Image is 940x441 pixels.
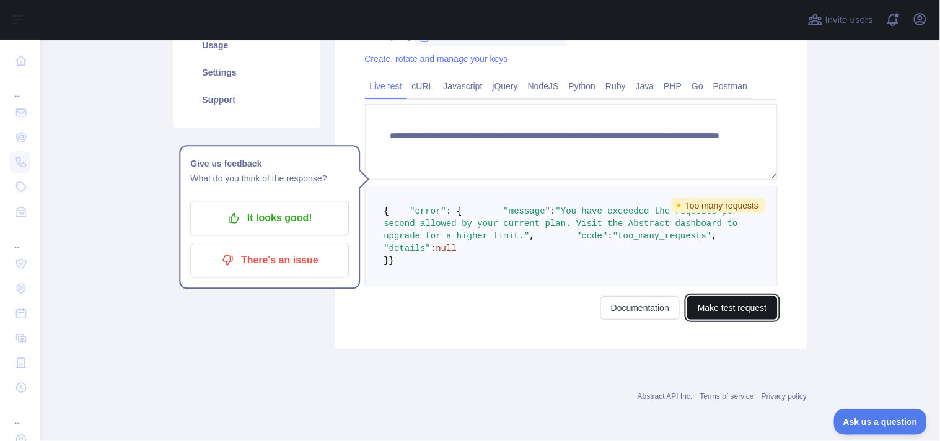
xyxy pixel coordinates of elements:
[200,208,340,229] p: It looks good!
[613,231,712,241] span: "too_many_requests"
[384,206,389,216] span: {
[10,401,30,426] div: ...
[446,206,462,216] span: : {
[576,231,607,241] span: "code"
[488,76,523,96] a: jQuery
[659,76,687,96] a: PHP
[365,76,407,96] a: Live test
[190,172,349,186] p: What do you think of the response?
[384,206,744,241] span: "You have exceeded the requests per second allowed by your current plan. Visit the Abstract dashb...
[564,76,601,96] a: Python
[384,243,431,253] span: "details"
[712,231,717,241] span: ,
[188,86,305,113] a: Support
[762,392,807,401] a: Privacy policy
[365,54,508,64] a: Create, rotate and manage your keys
[523,76,564,96] a: NodeJS
[384,256,389,266] span: }
[825,13,873,27] span: Invite users
[188,32,305,59] a: Usage
[600,296,680,320] a: Documentation
[190,157,349,172] h1: Give us feedback
[436,243,457,253] span: null
[389,256,394,266] span: }
[600,76,631,96] a: Ruby
[834,409,928,435] iframe: Toggle Customer Support
[504,206,551,216] span: "message"
[631,76,659,96] a: Java
[550,206,555,216] span: :
[806,10,876,30] button: Invite users
[410,206,447,216] span: "error"
[708,76,752,96] a: Postman
[10,225,30,250] div: ...
[687,296,777,320] button: Make test request
[638,392,693,401] a: Abstract API Inc.
[672,198,765,213] span: Too many requests
[530,231,535,241] span: ,
[190,201,349,236] button: It looks good!
[407,76,439,96] a: cURL
[190,243,349,278] button: There's an issue
[10,74,30,99] div: ...
[608,231,613,241] span: :
[687,76,708,96] a: Go
[431,243,436,253] span: :
[700,392,754,401] a: Terms of service
[439,76,488,96] a: Javascript
[188,59,305,86] a: Settings
[200,250,340,271] p: There's an issue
